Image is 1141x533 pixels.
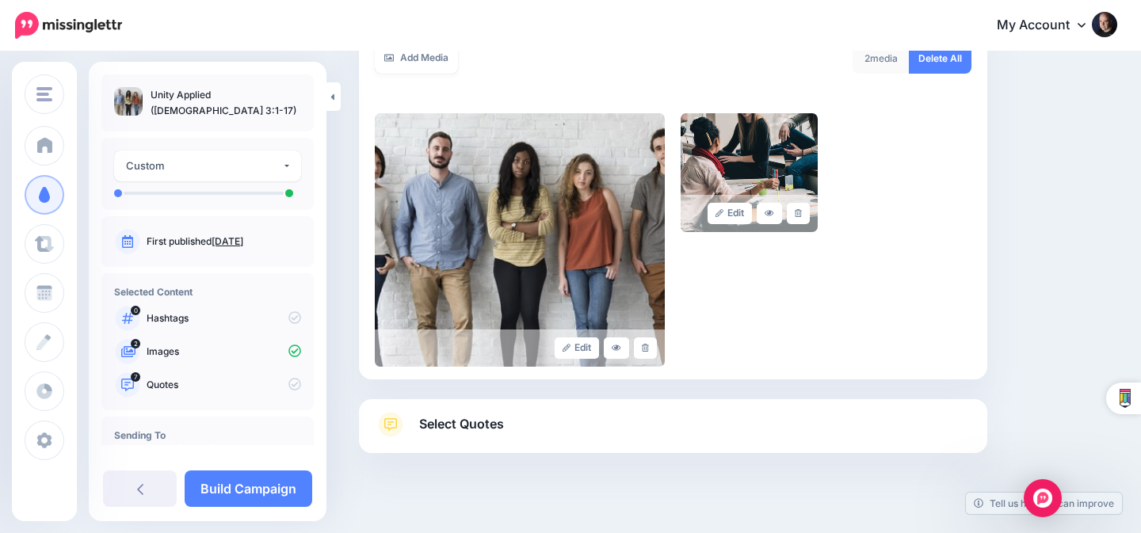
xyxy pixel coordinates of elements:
[375,412,971,453] a: Select Quotes
[15,12,122,39] img: Missinglettr
[147,378,301,392] p: Quotes
[126,157,282,175] div: Custom
[555,337,600,359] a: Edit
[419,413,504,435] span: Select Quotes
[909,43,971,74] a: Delete All
[966,493,1122,514] a: Tell us how we can improve
[681,113,818,232] img: 0850f35d000bb7ace792005e2f772480_large.jpg
[147,345,301,359] p: Images
[114,429,301,441] h4: Sending To
[864,52,870,64] span: 2
[375,113,665,367] img: cbc2de25cc504f0378f02a7a68cb945d_large.jpg
[151,87,301,119] p: Unity Applied ([DEMOGRAPHIC_DATA] 3:1-17)
[131,372,140,382] span: 7
[114,286,301,298] h4: Selected Content
[131,306,140,315] span: 0
[114,87,143,116] img: cbc2de25cc504f0378f02a7a68cb945d_thumb.jpg
[853,43,910,74] div: media
[981,6,1117,45] a: My Account
[375,43,458,74] a: Add Media
[147,311,301,326] p: Hashtags
[114,150,301,181] button: Custom
[212,235,243,247] a: [DATE]
[36,87,52,101] img: menu.png
[708,203,753,224] a: Edit
[147,234,301,249] p: First published
[1024,479,1062,517] div: Open Intercom Messenger
[131,339,140,348] span: 2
